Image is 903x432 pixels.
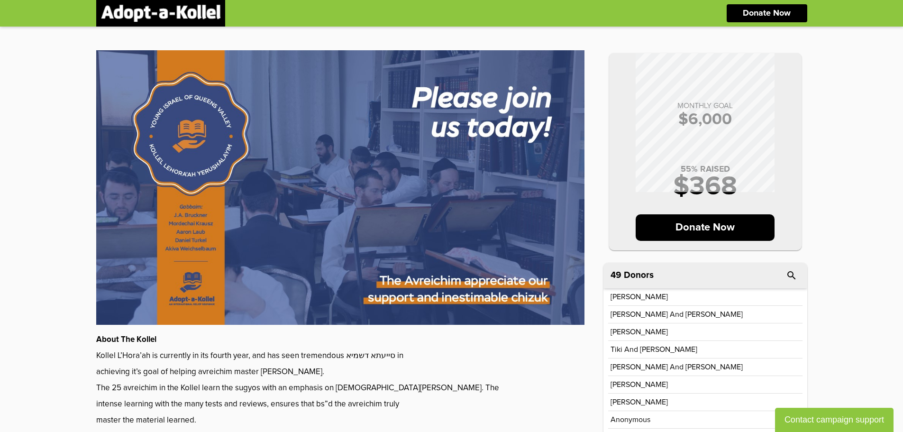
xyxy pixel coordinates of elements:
[611,293,668,301] p: [PERSON_NAME]
[786,270,797,281] i: search
[96,350,584,362] p: Kollel L’Hora’ah is currently in its fourth year, and has seen tremendous סייעתא דשמיא in
[611,311,743,318] p: [PERSON_NAME] And [PERSON_NAME]
[624,271,654,280] p: Donors
[96,383,584,394] p: The 25 avreichim in the Kollel learn the sugyos with an emphasis on [DEMOGRAPHIC_DATA][PERSON_NAM...
[611,271,621,280] span: 49
[96,367,584,378] p: achieving it’s goal of helping avreichim master [PERSON_NAME].
[101,5,220,22] img: logonobg.png
[619,102,792,110] p: MONTHLY GOAL
[611,416,650,423] p: Anonymous
[619,111,792,128] p: $
[96,50,584,325] img: AM5unKFJZz.zuKOCi0xWt.jpg
[96,399,584,410] p: intense learning with the many tests and reviews, ensures that bs”d the avreichim truly
[611,381,668,388] p: [PERSON_NAME]
[775,408,894,432] button: Contact campaign support
[611,328,668,336] p: [PERSON_NAME]
[611,346,697,353] p: Tiki and [PERSON_NAME]
[96,336,156,344] strong: About The Kollel
[636,214,775,241] p: Donate Now
[611,363,743,371] p: [PERSON_NAME] and [PERSON_NAME]
[743,9,791,18] p: Donate Now
[611,398,668,406] p: [PERSON_NAME]
[96,415,584,426] p: master the material learned.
